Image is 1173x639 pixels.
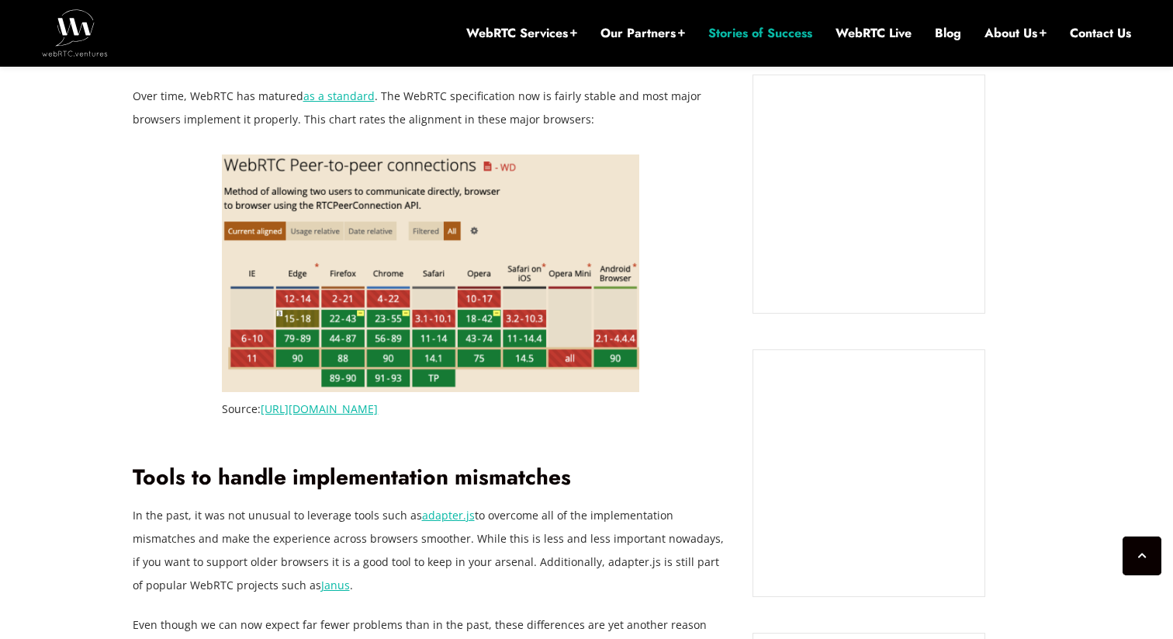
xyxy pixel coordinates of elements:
[600,25,685,42] a: Our Partners
[422,508,475,523] a: adapter.js
[769,91,969,297] iframe: Embedded CTA
[222,155,639,392] img: WebRTC Browser Compatibility
[935,25,961,42] a: Blog
[984,25,1047,42] a: About Us
[769,366,969,581] iframe: Embedded CTA
[1070,25,1131,42] a: Contact Us
[261,401,378,416] a: [URL][DOMAIN_NAME]
[133,85,730,131] p: Over time, WebRTC has matured . The WebRTC specification now is fairly stable and most major brow...
[708,25,812,42] a: Stories of Success
[133,464,730,491] h2: Tools to handle implementation mismatches
[133,504,730,597] p: In the past, it was not unusual to leverage tools such as to overcome all of the implementation m...
[303,89,375,103] a: as a standard
[836,25,912,42] a: WebRTC Live
[42,9,108,56] img: WebRTC.ventures
[222,398,639,421] figcaption: Source:
[466,25,577,42] a: WebRTC Services
[321,578,350,592] a: Janus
